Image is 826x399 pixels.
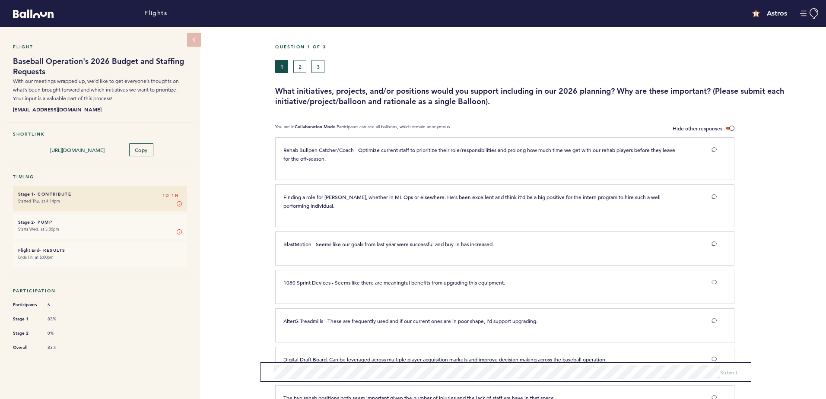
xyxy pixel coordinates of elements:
span: 1080 Sprint Devices - Seems like there are meaningful benefits from upgrading this equipment. [283,279,505,286]
span: Participants [13,301,39,309]
button: Manage Account [800,8,820,19]
h6: - Pump [18,219,182,225]
span: 83% [48,345,73,351]
button: 3 [311,60,324,73]
span: BlastMotion - Seems like our goals from last year were successful and buy-in has increased. [283,241,494,247]
span: 0% [48,330,73,336]
button: 1 [275,60,288,73]
button: Submit [720,368,738,377]
p: You are in Participants can see all balloons, which remain anonymous. [275,124,451,133]
span: Digital Draft Board. Can be leveraged across multiple player acquisition markets and improve deci... [283,356,607,363]
h5: Question 1 of 3 [275,44,820,50]
h6: - Results [18,247,182,253]
span: With our meetings wrapped up, we’d like to get everyone’s thoughts on what’s been brought forward... [13,78,179,101]
h1: Baseball Operation's 2026 Budget and Staffing Requests [13,56,187,77]
span: 1D 1H [162,191,179,200]
h4: Astros [767,8,787,19]
h5: Flight [13,44,187,50]
h3: What initiatives, projects, and/or positions would you support including in our 2026 planning? Wh... [275,86,820,107]
span: 6 [48,302,73,308]
button: Copy [129,143,153,156]
span: Hide other responses [673,125,722,132]
small: Stage 1 [18,191,34,197]
span: Overall [13,343,39,352]
span: Finding a role for [PERSON_NAME], whether in ML Ops or elsewhere. He's been excellent and think i... [283,193,662,209]
h5: Participation [13,288,187,294]
span: 83% [48,316,73,322]
span: AlterG Treadmills - These are frequently used and if our current ones are in poor shape, I'd supp... [283,317,537,324]
b: [EMAIL_ADDRESS][DOMAIN_NAME] [13,105,187,114]
span: Stage 2 [13,329,39,338]
span: Submit [720,369,738,376]
time: Starts Wed. at 5:00pm [18,226,59,232]
span: Rehab Bullpen Catcher/Coach - Optimize current staff to prioritize their role/responsibilities an... [283,146,677,162]
h5: Timing [13,174,187,180]
b: Collaboration Mode. [295,124,337,130]
time: Started Thu. at 4:14pm [18,198,60,204]
h6: - Contribute [18,191,182,197]
small: Flight End [18,247,39,253]
small: Stage 2 [18,219,34,225]
span: Copy [135,146,148,153]
a: Flights [144,9,167,18]
a: Balloon [6,9,54,18]
time: Ends Fri. at 5:00pm [18,254,54,260]
h5: Shortlink [13,131,187,137]
span: Stage 1 [13,315,39,323]
button: 2 [293,60,306,73]
svg: Balloon [13,9,54,18]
